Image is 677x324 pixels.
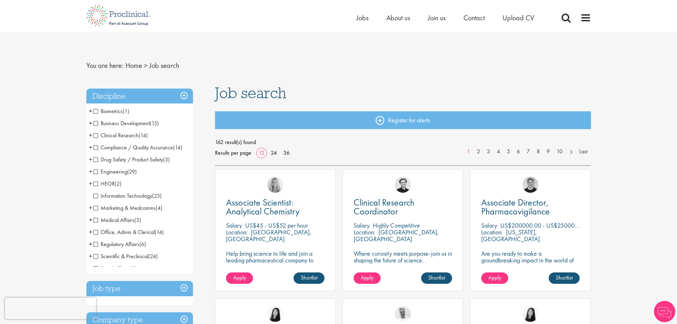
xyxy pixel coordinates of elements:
[93,253,158,260] span: Scientific & Preclinical
[513,148,523,156] a: 6
[493,148,504,156] a: 4
[93,192,152,200] span: Information Technology
[354,228,375,236] span: Location:
[89,227,92,237] span: +
[215,137,591,148] span: 162 result(s) found
[481,221,497,229] span: Salary
[89,214,92,225] span: +
[354,272,381,284] a: Apply
[226,221,242,229] span: Salary
[428,13,446,22] a: Join us
[373,221,420,229] p: Highly Competitive
[481,198,580,216] a: Associate Director, Pharmacovigilance
[93,192,162,200] span: Information Technology
[93,168,127,175] span: Engineering
[522,306,538,322] img: Numhom Sudsok
[354,196,414,217] span: Clinical Research Coordinator
[86,61,124,70] span: You are here:
[93,265,136,272] span: Supply Chain
[156,204,162,212] span: (4)
[215,148,251,158] span: Results per page
[549,272,580,284] a: Shortlist
[245,221,308,229] p: US$45 - US$52 per hour
[654,301,675,322] img: Chatbot
[134,216,141,224] span: (5)
[89,178,92,189] span: +
[93,132,148,139] span: Clinical Research
[93,228,155,236] span: Office, Admin & Clerical
[481,272,508,284] a: Apply
[89,118,92,128] span: +
[226,198,324,216] a: Associate Scientist: Analytical Chemistry
[93,216,134,224] span: Medical Affairs
[86,89,193,104] h3: Discipline
[354,250,452,264] p: Where curiosity meets purpose-join us in shaping the future of science.
[149,61,179,70] span: Job search
[89,251,92,261] span: +
[127,168,137,175] span: (29)
[503,13,534,22] a: Upload CV
[361,274,374,281] span: Apply
[395,177,411,193] a: Nico Kohlwes
[139,132,148,139] span: (14)
[386,13,410,22] a: About us
[93,228,164,236] span: Office, Admin & Clerical
[268,149,279,156] a: 24
[463,13,485,22] a: Contact
[463,148,474,156] a: 1
[481,196,550,217] span: Associate Director, Pharmacovigilance
[256,149,267,156] a: 12
[93,107,129,115] span: Biometrics
[395,306,411,322] img: Joshua Bye
[226,250,324,284] p: Help bring science to life and join a leading pharmaceutical company to play a key role in delive...
[488,274,501,281] span: Apply
[421,272,452,284] a: Shortlist
[354,198,452,216] a: Clinical Research Coordinator
[93,204,162,212] span: Marketing & Medcomms
[93,132,139,139] span: Clinical Research
[152,192,162,200] span: (23)
[576,148,591,156] a: Last
[500,221,614,229] p: US$200000.00 - US$250000.00 per annum
[522,177,538,193] img: Bo Forsen
[267,306,283,322] img: Numhom Sudsok
[115,180,122,187] span: (2)
[543,148,553,156] a: 9
[93,168,137,175] span: Engineering
[89,154,92,165] span: +
[125,61,142,70] a: breadcrumb link
[89,263,92,273] span: +
[553,148,566,156] a: 10
[93,156,163,163] span: Drug Safety / Product Safety
[294,272,324,284] a: Shortlist
[89,202,92,213] span: +
[93,144,182,151] span: Compliance / Quality Assurance
[93,156,170,163] span: Drug Safety / Product Safety
[354,228,439,243] p: [GEOGRAPHIC_DATA], [GEOGRAPHIC_DATA]
[93,240,139,248] span: Regulatory Affairs
[93,180,115,187] span: HEOR
[123,107,129,115] span: (1)
[93,144,173,151] span: Compliance / Quality Assurance
[93,119,150,127] span: Business Development
[163,156,170,163] span: (3)
[267,177,283,193] img: Shannon Briggs
[215,83,286,102] span: Job search
[86,281,193,296] h3: Job type
[354,221,370,229] span: Salary
[93,216,141,224] span: Medical Affairs
[356,13,369,22] a: Jobs
[89,130,92,140] span: +
[150,119,159,127] span: (15)
[93,204,156,212] span: Marketing & Medcomms
[155,228,164,236] span: (14)
[481,228,540,243] p: [US_STATE], [GEOGRAPHIC_DATA]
